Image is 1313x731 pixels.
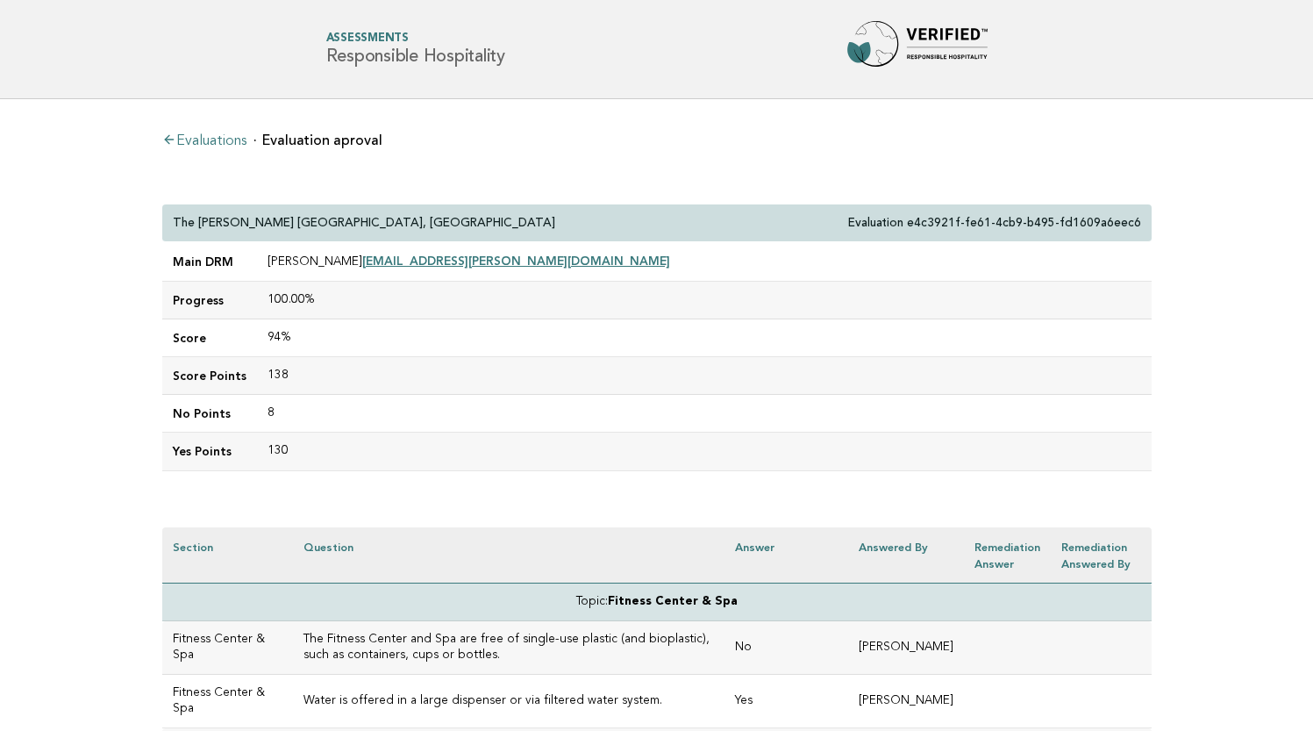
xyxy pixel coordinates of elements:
[162,433,257,470] td: Yes Points
[303,693,715,709] h3: Water is offered in a large dispenser or via filtered water system.
[608,596,738,607] strong: Fitness Center & Spa
[257,319,1152,357] td: 94%
[162,357,257,395] td: Score Points
[848,675,964,728] td: [PERSON_NAME]
[162,527,293,584] th: Section
[848,215,1141,231] p: Evaluation e4c3921f-fe61-4cb9-b495-fd1609a6eec6
[724,527,848,584] th: Answer
[253,133,382,147] li: Evaluation aproval
[724,675,848,728] td: Yes
[848,621,964,675] td: [PERSON_NAME]
[1051,527,1151,584] th: Remediation Answered by
[162,621,293,675] td: Fitness Center & Spa
[964,527,1051,584] th: Remediation Answer
[848,527,964,584] th: Answered by
[724,621,848,675] td: No
[162,134,246,148] a: Evaluations
[303,632,715,663] h3: The Fitness Center and Spa are free of single-use plastic (and bioplastic), such as containers, c...
[257,357,1152,395] td: 138
[257,433,1152,470] td: 130
[293,527,725,584] th: Question
[162,395,257,433] td: No Points
[162,583,1152,620] td: Topic:
[162,319,257,357] td: Score
[326,33,505,66] h1: Responsible Hospitality
[326,33,505,45] span: Assessments
[847,21,988,77] img: Forbes Travel Guide
[173,215,555,231] p: The [PERSON_NAME] [GEOGRAPHIC_DATA], [GEOGRAPHIC_DATA]
[162,282,257,319] td: Progress
[162,675,293,728] td: Fitness Center & Spa
[162,242,257,282] td: Main DRM
[257,282,1152,319] td: 100.00%
[257,242,1152,282] td: [PERSON_NAME]
[362,254,670,268] a: [EMAIL_ADDRESS][PERSON_NAME][DOMAIN_NAME]
[257,395,1152,433] td: 8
